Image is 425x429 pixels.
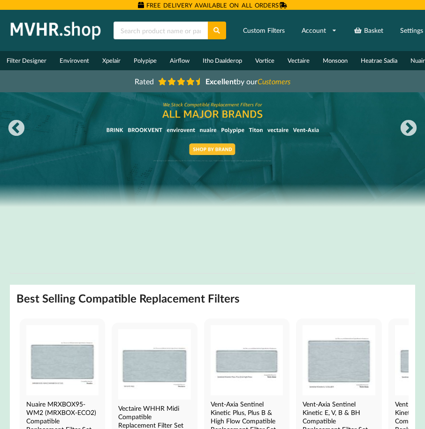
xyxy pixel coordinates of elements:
[128,74,297,89] a: Rated Excellentby ourCustomers
[237,22,291,39] a: Custom Filters
[16,291,240,306] h2: Best Selling Compatible Replacement Filters
[258,77,290,86] i: Customers
[53,51,96,70] a: Envirovent
[316,51,354,70] a: Monsoon
[114,22,208,39] input: Search product name or part number...
[135,77,154,86] span: Rated
[26,325,99,395] img: Nuaire MRXBOX95-WM2 Compatible MVHR Filter Replacement Set from MVHR.shop
[211,325,283,395] img: Vent-Axia Sentinel Kinetic Plus, Plus B & High Flow Compatible MVHR Filter Replacement Set from M...
[163,51,196,70] a: Airflow
[96,51,127,70] a: Xpelair
[281,51,316,70] a: Vectaire
[249,51,281,70] a: Vortice
[348,22,390,39] a: Basket
[127,51,163,70] a: Polypipe
[399,119,418,138] button: Next
[354,51,404,70] a: Heatrae Sadia
[7,19,105,42] img: mvhr.shop.png
[196,51,249,70] a: Itho Daalderop
[205,77,236,86] b: Excellent
[303,325,375,395] img: Vent-Axia Sentinel Kinetic E, V, B & BH Compatible MVHR Filter Replacement Set from MVHR.shop
[205,77,290,86] span: by our
[296,22,343,39] a: Account
[7,119,26,138] button: Previous
[118,329,190,399] img: Vectaire WHHR Midi Compatible MVHR Filter Replacement Set from MVHR.shop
